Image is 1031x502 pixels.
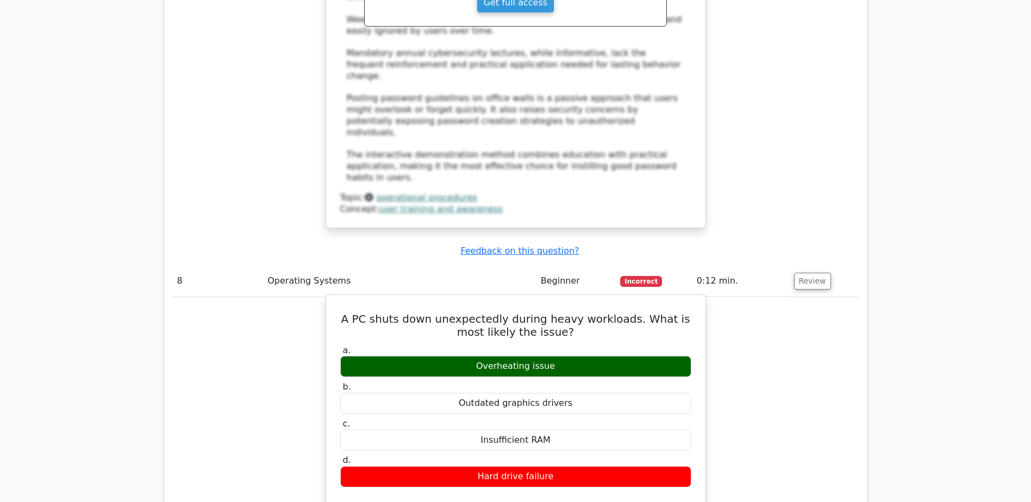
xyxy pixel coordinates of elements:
[379,204,503,214] a: user training and awareness
[343,455,351,465] span: d.
[340,466,691,487] div: Hard drive failure
[692,266,790,297] td: 0:12 min.
[340,356,691,377] div: Overheating issue
[460,246,579,256] a: Feedback on this question?
[343,345,351,355] span: a.
[376,192,477,203] a: operational procedures
[340,192,691,204] div: Topic:
[536,266,616,297] td: Beginner
[620,276,662,287] span: Incorrect
[343,418,351,429] span: c.
[794,273,831,290] button: Review
[340,393,691,414] div: Outdated graphics drivers
[340,430,691,451] div: Insufficient RAM
[263,266,536,297] td: Operating Systems
[339,312,692,338] h5: A PC shuts down unexpectedly during heavy workloads. What is most likely the issue?
[173,266,264,297] td: 8
[340,204,691,215] div: Concept:
[343,381,351,392] span: b.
